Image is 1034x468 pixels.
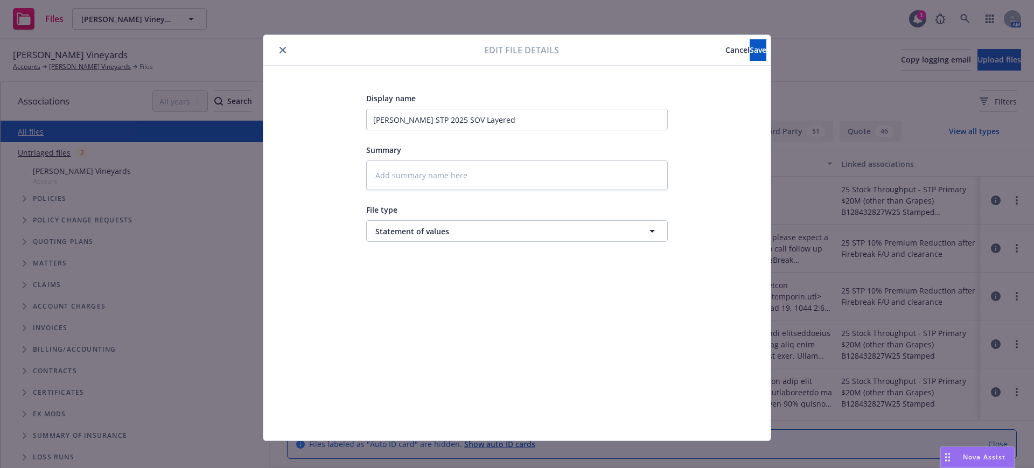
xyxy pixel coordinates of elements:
input: Add display name here [366,109,668,130]
span: Save [750,45,766,55]
span: Summary [366,145,401,155]
span: Display name [366,93,416,103]
button: Nova Assist [940,446,1015,468]
div: Drag to move [941,447,954,467]
button: Save [750,39,766,61]
span: Cancel [725,45,750,55]
span: Nova Assist [963,452,1005,462]
span: File type [366,205,397,215]
button: close [276,44,289,57]
span: Edit file details [484,44,559,57]
button: Statement of values [366,220,668,242]
span: Statement of values [375,226,619,237]
button: Cancel [725,39,750,61]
